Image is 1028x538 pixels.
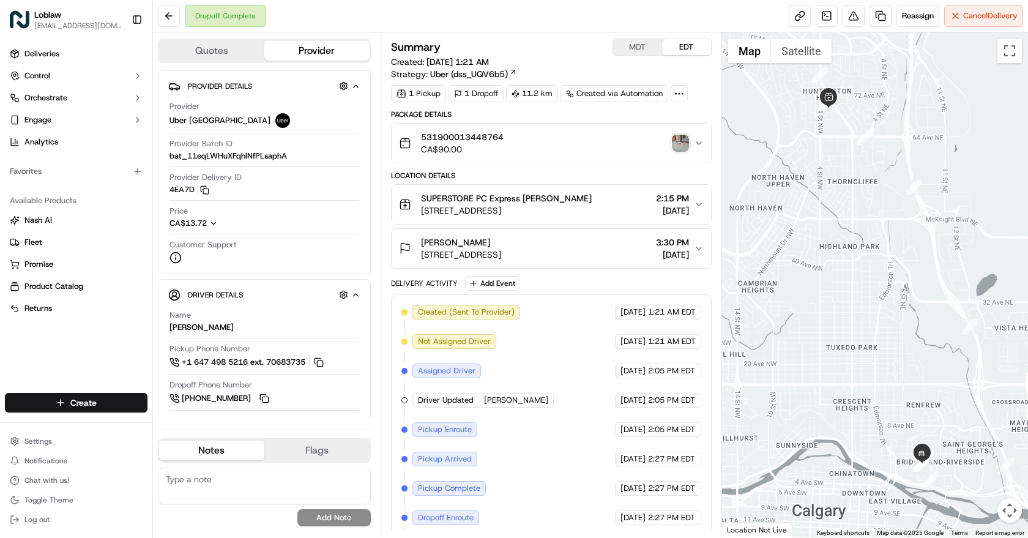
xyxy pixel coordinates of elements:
[264,41,370,61] button: Provider
[34,21,122,31] button: [EMAIL_ADDRESS][DOMAIN_NAME]
[391,278,458,288] div: Delivery Activity
[648,483,695,494] span: 2:27 PM EDT
[962,319,978,335] div: 11
[418,454,472,465] span: Pickup Arrived
[24,92,67,103] span: Orchestrate
[159,41,264,61] button: Quotes
[169,343,250,354] span: Pickup Phone Number
[5,452,147,469] button: Notifications
[391,68,517,80] div: Strategy:
[5,191,147,211] div: Available Products
[819,95,835,111] div: 7
[169,416,181,427] span: Tip
[5,132,147,152] a: Analytics
[169,172,242,183] span: Provider Delivery ID
[24,190,34,200] img: 1736555255976-a54dd68f-1ca7-489b-9aae-adbdc363a1c4
[392,229,711,268] button: [PERSON_NAME][STREET_ADDRESS]3:30 PM[DATE]
[951,529,968,536] a: Terms (opens in new tab)
[449,85,504,102] div: 1 Dropoff
[725,521,765,537] a: Open this area in Google Maps (opens a new window)
[24,237,42,248] span: Fleet
[168,76,360,96] button: Provider Details
[10,237,143,248] a: Fleet
[55,117,201,129] div: Start new chat
[24,495,73,505] span: Toggle Theme
[5,233,147,252] button: Fleet
[902,10,934,21] span: Reassign
[169,218,207,228] span: CA$13.72
[722,522,792,537] div: Location Not Live
[169,239,237,250] span: Customer Support
[620,336,646,347] span: [DATE]
[418,365,475,376] span: Assigned Driver
[5,211,147,230] button: Nash AI
[70,397,97,409] span: Create
[918,450,934,466] div: 14
[418,483,480,494] span: Pickup Complete
[10,10,29,29] img: Loblaw
[421,192,592,204] span: SUPERSTORE PC Express [PERSON_NAME]
[620,483,646,494] span: [DATE]
[421,204,592,217] span: [STREET_ADDRESS]
[5,255,147,274] button: Promise
[975,529,1024,536] a: Report a map error
[816,43,832,59] div: 1
[5,162,147,181] div: Favorites
[171,190,201,200] span: 2:59 PM
[613,39,662,55] button: MDT
[24,476,69,485] span: Chat with us!
[672,135,689,152] img: photo_proof_of_delivery image
[391,56,489,68] span: Created:
[998,458,1014,474] div: 12
[906,179,922,195] div: 10
[418,307,515,318] span: Created (Sent To Provider)
[10,259,143,270] a: Promise
[418,512,474,523] span: Dropoff Enroute
[24,136,58,148] span: Analytics
[5,433,147,450] button: Settings
[506,85,558,102] div: 11.2 km
[620,424,646,435] span: [DATE]
[997,39,1022,63] button: Toggle fullscreen view
[34,9,61,21] button: Loblaw
[7,269,99,291] a: 📗Knowledge Base
[182,357,305,368] span: +1 647 498 5216 ext. 70683735
[99,269,201,291] a: 💻API Documentation
[86,303,148,313] a: Powered byPylon
[418,395,474,406] span: Driver Updated
[103,275,113,285] div: 💻
[12,211,32,231] img: Klarizel Pensader
[10,281,143,292] a: Product Catalog
[165,190,169,200] span: •
[877,529,944,536] span: Map data ©2025 Google
[169,184,209,195] button: 4EA7D
[421,131,504,143] span: 531900013448764
[169,310,191,321] span: Name
[24,215,52,226] span: Nash AI
[12,117,34,139] img: 1736555255976-a54dd68f-1ca7-489b-9aae-adbdc363a1c4
[24,436,52,446] span: Settings
[110,223,144,233] span: 12:58 PM
[963,10,1018,21] span: Cancel Delivery
[169,218,277,229] button: CA$13.72
[392,185,711,224] button: SUPERSTORE PC Express [PERSON_NAME][STREET_ADDRESS]2:15 PM[DATE]
[12,49,223,69] p: Welcome 👋
[648,365,695,376] span: 2:05 PM EDT
[5,44,147,64] a: Deliveries
[5,299,147,318] button: Returns
[168,285,360,305] button: Driver Details
[648,454,695,465] span: 2:27 PM EDT
[5,110,147,130] button: Engage
[656,248,689,261] span: [DATE]
[169,356,326,369] button: +1 647 498 5216 ext. 70683735
[169,392,271,405] button: [PHONE_NUMBER]
[38,190,162,200] span: [PERSON_NAME] [PERSON_NAME]
[264,441,370,460] button: Flags
[275,113,290,128] img: uber-new-logo.jpeg
[728,39,771,63] button: Show street map
[430,68,508,80] span: Uber (dss_UQV6b5)
[122,304,148,313] span: Pylon
[391,42,441,53] h3: Summary
[620,454,646,465] span: [DATE]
